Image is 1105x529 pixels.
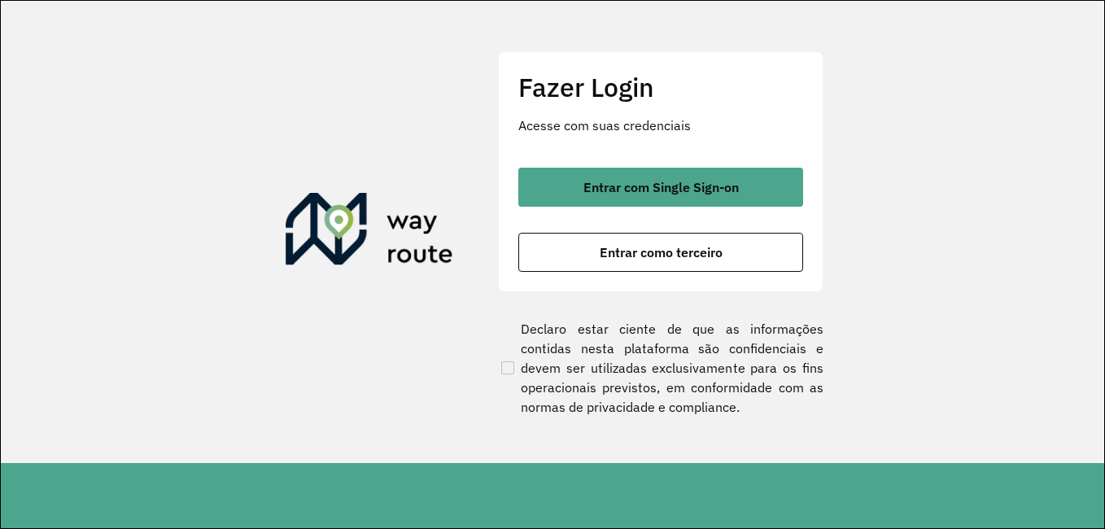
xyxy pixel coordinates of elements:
[518,233,803,272] button: button
[518,116,803,135] p: Acesse com suas credenciais
[286,193,453,271] img: Roteirizador AmbevTech
[518,168,803,207] button: button
[583,181,739,194] span: Entrar com Single Sign-on
[518,72,803,103] h2: Fazer Login
[498,319,823,417] label: Declaro estar ciente de que as informações contidas nesta plataforma são confidenciais e devem se...
[600,246,723,259] span: Entrar como terceiro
